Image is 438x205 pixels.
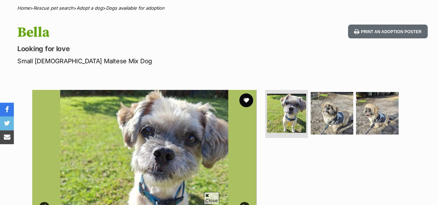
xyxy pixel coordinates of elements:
[33,5,73,11] a: Rescue pet search
[77,5,103,11] a: Adopt a dog
[311,92,353,134] img: Photo of Bella
[356,92,399,134] img: Photo of Bella
[267,94,306,133] img: Photo of Bella
[17,5,30,11] a: Home
[106,5,164,11] a: Dogs available for adoption
[17,44,268,54] p: Looking for love
[239,93,253,107] button: favourite
[204,192,219,204] span: Close
[348,25,428,39] button: Print an adoption poster
[17,25,268,40] h1: Bella
[17,56,268,66] p: Small [DEMOGRAPHIC_DATA] Maltese Mix Dog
